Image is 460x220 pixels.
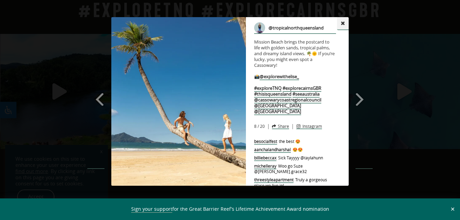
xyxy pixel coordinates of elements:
a: besocialfest [254,138,277,145]
a: #explorecairnsGBR [283,85,321,92]
span: 8 / 20 [254,122,265,129]
a: @tropicalnorthqueensland [254,22,336,34]
span: Mission Beach brings the postcard to life with golden sands, tropical palms, and dreamy island vi... [254,36,336,114]
a: Sign your support [131,206,172,213]
a: threestyleapartment [254,177,294,183]
a: @[GEOGRAPHIC_DATA] [254,108,301,115]
a: #seeaustralia [293,91,320,98]
a: Instagram [296,124,322,130]
a: @[GEOGRAPHIC_DATA] [254,102,301,109]
a: aanchalandharshal [254,147,291,153]
a: michelleray [254,163,276,169]
span: Sick Tayyyy @taylahunn [278,155,323,160]
a: #thisisqueensland [254,91,291,98]
p: @tropicalnorthqueensland [269,22,324,33]
span: Truly a gorgeous place we live in! [254,177,327,188]
a: billiebeccax [254,155,276,161]
span: for the Great Barrier Reef’s Lifetime Achievement Award nomination [131,206,329,213]
a: #exploreTNQ [254,85,282,92]
a: @explorewithelise_ [260,73,299,80]
a: @cassowarycoastregionalcouncil [254,97,321,103]
img: tropicalnorthqueensland.webp [254,22,265,33]
button: Close [449,206,457,212]
span: the best 😍 [279,138,300,144]
a: Share [272,124,289,129]
span: Woo go Suze @[PERSON_NAME].grace32 [254,163,307,174]
img: Mission Beach brings the postcard to life with golden sands, tropical palms, and dreamy island vi... [111,17,246,186]
span: 😍😍 [293,147,303,152]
